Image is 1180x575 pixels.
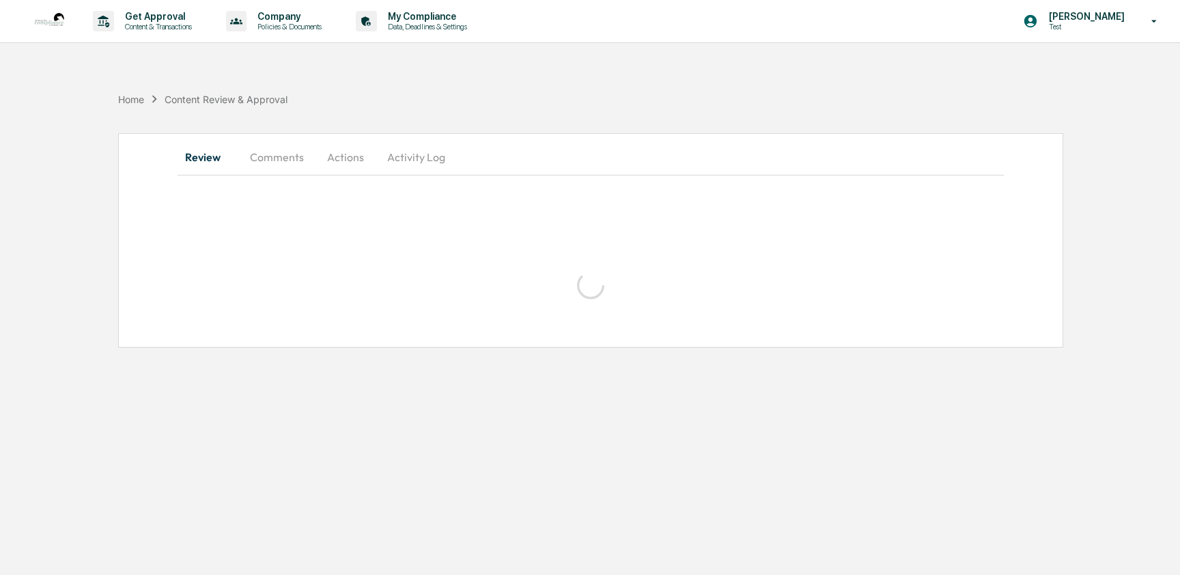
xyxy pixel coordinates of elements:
p: Company [247,11,328,22]
p: My Compliance [377,11,474,22]
p: Test [1038,22,1132,31]
p: Get Approval [114,11,199,22]
img: logo [33,5,66,38]
button: Comments [239,141,315,173]
div: secondary tabs example [178,141,1004,173]
button: Review [178,141,239,173]
div: Content Review & Approval [165,94,287,105]
p: Content & Transactions [114,22,199,31]
p: Data, Deadlines & Settings [377,22,474,31]
button: Actions [315,141,376,173]
p: Policies & Documents [247,22,328,31]
button: Activity Log [376,141,456,173]
div: Home [118,94,144,105]
p: [PERSON_NAME] [1038,11,1132,22]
